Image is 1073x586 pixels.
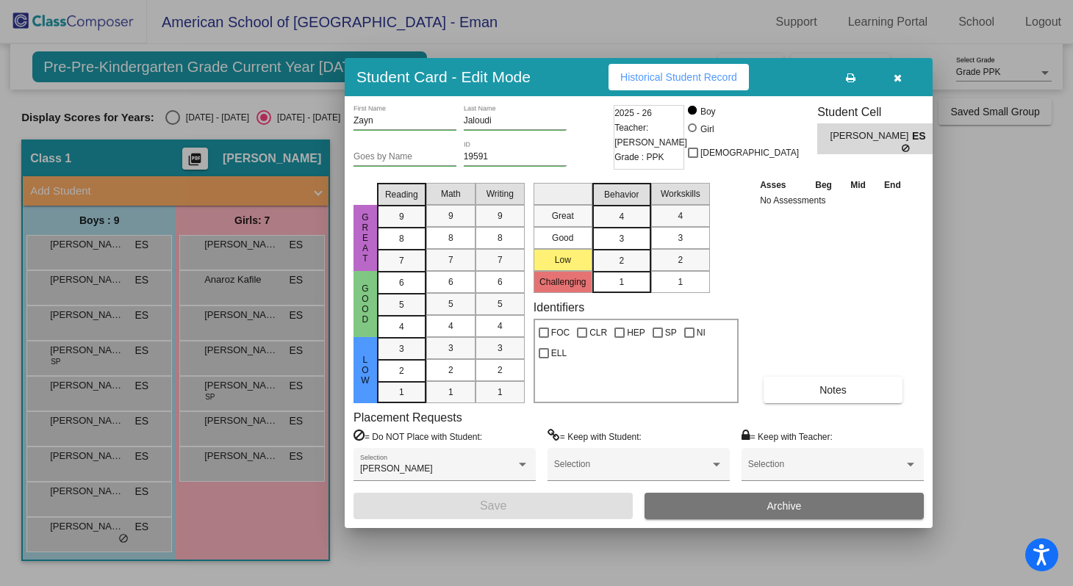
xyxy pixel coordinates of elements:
[487,187,514,200] span: Writing
[700,144,799,162] span: [DEMOGRAPHIC_DATA]
[912,129,933,144] span: ES
[498,319,503,333] span: 4
[498,253,503,267] span: 7
[619,210,624,223] span: 4
[498,341,503,355] span: 3
[589,324,607,341] span: CLR
[742,429,833,444] label: = Keep with Teacher:
[700,105,716,118] div: Boy
[619,232,624,245] span: 3
[604,188,639,201] span: Behavior
[359,355,372,386] span: Low
[399,386,404,399] span: 1
[399,254,404,267] span: 7
[399,342,404,355] span: 3
[399,364,404,377] span: 2
[399,276,404,289] span: 6
[817,105,945,119] h3: Student Cell
[448,319,453,333] span: 4
[356,68,531,86] h3: Student Card - Edit Mode
[448,363,453,377] span: 2
[841,177,875,193] th: Mid
[678,253,683,267] span: 2
[678,275,683,289] span: 1
[619,254,624,267] span: 2
[448,231,453,245] span: 8
[700,123,714,136] div: Girl
[448,209,453,223] span: 9
[448,386,453,399] span: 1
[678,209,683,223] span: 4
[448,275,453,289] span: 6
[665,324,677,341] span: SP
[756,177,805,193] th: Asses
[620,71,737,83] span: Historical Student Record
[619,275,624,289] span: 1
[614,150,664,164] span: Grade : PPK
[767,500,802,512] span: Archive
[534,300,584,314] label: Identifiers
[498,231,503,245] span: 8
[498,363,503,377] span: 2
[661,187,700,200] span: Workskills
[359,212,372,264] span: Great
[614,106,652,120] span: 2025 - 26
[551,324,570,341] span: FOC
[360,463,433,474] span: [PERSON_NAME]
[385,188,418,201] span: Reading
[609,64,749,90] button: Historical Student Record
[805,177,841,193] th: Beg
[498,386,503,399] span: 1
[441,187,461,200] span: Math
[354,152,456,162] input: goes by name
[764,377,902,403] button: Notes
[464,152,567,162] input: Enter ID
[354,429,482,444] label: = Do NOT Place with Student:
[354,493,633,519] button: Save
[551,344,567,362] span: ELL
[480,499,506,512] span: Save
[399,232,404,245] span: 8
[354,410,462,424] label: Placement Requests
[627,324,645,341] span: HEP
[498,275,503,289] span: 6
[359,283,372,325] span: Good
[830,129,912,144] span: [PERSON_NAME]
[399,210,404,223] span: 9
[498,209,503,223] span: 9
[678,231,683,245] span: 3
[448,253,453,267] span: 7
[875,177,910,193] th: End
[399,320,404,333] span: 4
[448,341,453,355] span: 3
[548,429,642,444] label: = Keep with Student:
[645,493,924,519] button: Archive
[697,324,706,341] span: NI
[614,120,687,150] span: Teacher: [PERSON_NAME]
[498,297,503,311] span: 5
[819,384,847,396] span: Notes
[399,298,404,311] span: 5
[756,193,911,208] td: No Assessments
[448,297,453,311] span: 5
